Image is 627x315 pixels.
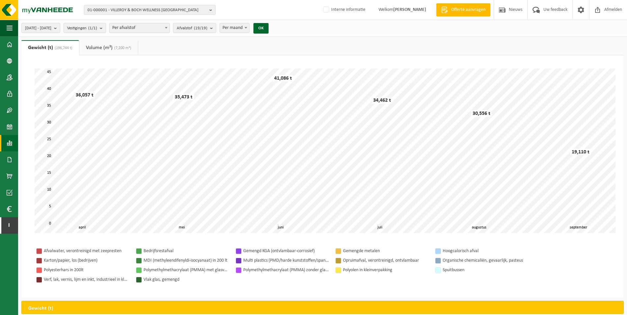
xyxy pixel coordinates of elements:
a: Volume (m³) [79,40,138,55]
div: Afvalwater, verontreinigd met zeepresten [44,247,129,255]
div: 36,057 t [74,92,95,98]
count: (1/1) [88,26,97,30]
div: Hoogcalorisch afval [443,247,528,255]
div: 35,473 t [173,94,194,100]
label: Interne informatie [322,5,365,15]
div: Gemengd KGA (ontvlambaar-corrosief) [243,247,329,255]
div: Karton/papier, los (bedrijven) [44,256,129,265]
div: MDI (methyleendifenyldi-isocyanaat) in 200 lt [144,256,229,265]
div: Organische chemicaliën, gevaarlijk, pasteus [443,256,528,265]
span: (196,744 t) [53,46,72,50]
span: Vestigingen [67,23,97,33]
strong: [PERSON_NAME] [393,7,426,12]
div: Verf, lak, vernis, lijm en inkt, industrieel in kleinverpakking [44,276,129,284]
div: Polymethylmethacrylaat (PMMA) met glasvezel [144,266,229,274]
button: [DATE] - [DATE] [21,23,60,33]
div: 34,462 t [372,97,393,104]
div: Gemengde metalen [343,247,429,255]
div: Spuitbussen [443,266,528,274]
button: Vestigingen(1/1) [64,23,106,33]
button: 01-000001 - VILLEROY & BOCH WELLNESS [GEOGRAPHIC_DATA] [84,5,216,15]
div: Polyesterhars in 200lt [44,266,129,274]
div: Polymethylmethacrylaat (PMMA) zonder glasvezel [243,266,329,274]
span: (7,200 m³) [113,46,131,50]
div: Bedrijfsrestafval [144,247,229,255]
a: Gewicht (t) [21,40,79,55]
a: Offerte aanvragen [436,3,490,16]
div: Multi plastics (PMD/harde kunststoffen/spanbanden/EPS/folie naturel/folie gemengd) [243,256,329,265]
span: Per afvalstof [110,23,170,33]
button: OK [253,23,269,34]
div: 19,110 t [570,149,591,155]
span: Per maand [220,23,249,33]
span: I [7,217,12,234]
div: Polyolen in kleinverpakking [343,266,429,274]
span: [DATE] - [DATE] [25,23,51,33]
div: Opruimafval, verontreinigd, ontvlambaar [343,256,429,265]
div: 30,556 t [471,110,492,117]
span: Per afvalstof [109,23,170,33]
div: Vlak glas, gemengd [144,276,229,284]
button: Afvalstof(19/19) [173,23,216,33]
span: Afvalstof [177,23,207,33]
span: 01-000001 - VILLEROY & BOCH WELLNESS [GEOGRAPHIC_DATA] [88,5,207,15]
span: Per maand [220,23,249,33]
div: 41,086 t [273,75,294,82]
span: Offerte aanvragen [450,7,487,13]
count: (19/19) [194,26,207,30]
